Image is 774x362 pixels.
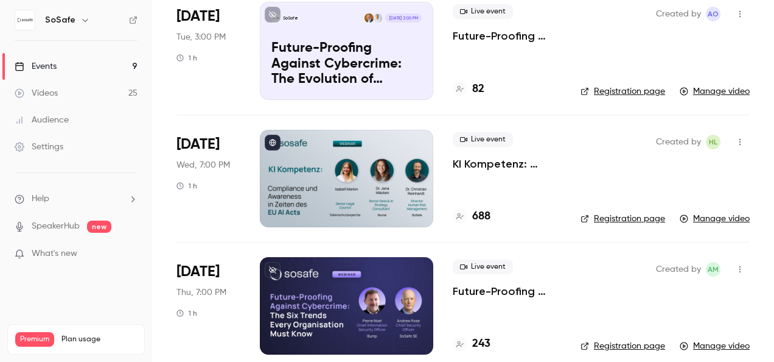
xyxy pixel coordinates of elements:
[176,257,240,355] div: Jun 12 Thu, 11:00 AM (Europe/Amsterdam)
[656,262,701,277] span: Created by
[453,157,561,171] a: KI Kompetenz: Compliance und Awareness in Zeiten des EU AI Acts
[364,13,373,22] img: Daniel Schneersohn
[374,13,382,22] img: Jonas Beckmann
[656,135,701,149] span: Created by
[176,181,197,191] div: 1 h
[32,247,77,260] span: What's new
[45,14,75,26] h6: SoSafe
[453,284,561,299] a: Future-Proofing Against Cybercrime: The Six Trends Every Organisation Must Know
[176,286,226,299] span: Thu, 7:00 PM
[453,29,561,43] a: Future-Proofing Against Cybercrime: The Evolution of Human Risk Management
[176,135,220,154] span: [DATE]
[176,53,197,63] div: 1 h
[656,7,701,21] span: Created by
[680,340,750,352] a: Manage video
[453,260,513,274] span: Live event
[176,31,226,43] span: Tue, 3:00 PM
[15,87,58,99] div: Videos
[15,10,35,30] img: SoSafe
[32,220,80,233] a: SpeakerHub
[472,336,490,352] h4: 243
[680,213,750,225] a: Manage video
[176,130,240,227] div: Jun 18 Wed, 11:00 AM (Europe/Berlin)
[87,221,111,233] span: new
[706,135,720,149] span: Helena Laubenstein
[709,135,717,149] span: HL
[271,41,422,88] p: Future-Proofing Against Cybercrime: The Evolution of Human Risk Management
[453,4,513,19] span: Live event
[15,332,54,347] span: Premium
[580,340,665,352] a: Registration page
[580,85,665,98] a: Registration page
[176,7,220,26] span: [DATE]
[708,7,719,21] span: AO
[580,213,665,225] a: Registration page
[283,15,298,21] p: SoSafe
[680,85,750,98] a: Manage video
[260,2,433,99] a: Future-Proofing Against Cybercrime: The Evolution of Human Risk ManagementSoSafeJonas BeckmannDan...
[176,159,230,171] span: Wed, 7:00 PM
[453,208,490,225] a: 688
[15,141,63,153] div: Settings
[15,193,138,205] li: help-dropdown-opener
[15,114,69,126] div: Audience
[15,60,57,73] div: Events
[453,81,484,98] a: 82
[123,249,138,260] iframe: Noticeable Trigger
[61,335,137,344] span: Plan usage
[32,193,49,205] span: Help
[706,262,720,277] span: Amelia Mesli
[706,7,720,21] span: Alba Oni
[708,262,719,277] span: AM
[176,2,240,99] div: Jul 1 Tue, 11:00 AM (Asia/Dhaka)
[453,336,490,352] a: 243
[385,13,421,22] span: [DATE] 3:00 PM
[176,262,220,282] span: [DATE]
[453,132,513,147] span: Live event
[176,308,197,318] div: 1 h
[472,208,490,225] h4: 688
[472,81,484,98] h4: 82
